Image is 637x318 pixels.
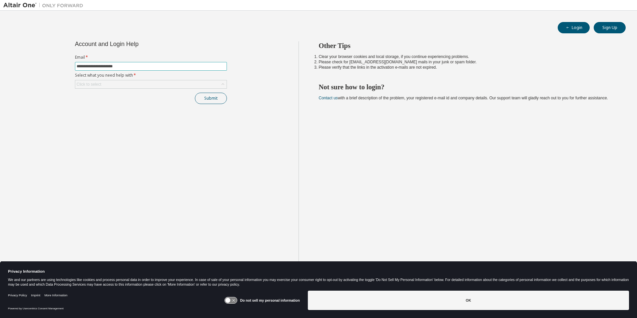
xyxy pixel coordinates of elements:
[3,2,87,9] img: Altair One
[558,22,590,33] button: Login
[75,41,197,47] div: Account and Login Help
[77,82,101,87] div: Click to select
[319,65,614,70] li: Please verify that the links in the activation e-mails are not expired.
[75,55,227,60] label: Email
[319,83,614,91] h2: Not sure how to login?
[75,80,227,88] div: Click to select
[195,93,227,104] button: Submit
[594,22,626,33] button: Sign Up
[319,41,614,50] h2: Other Tips
[319,59,614,65] li: Please check for [EMAIL_ADDRESS][DOMAIN_NAME] mails in your junk or spam folder.
[319,96,608,100] span: with a brief description of the problem, your registered e-mail id and company details. Our suppo...
[319,54,614,59] li: Clear your browser cookies and local storage, if you continue experiencing problems.
[75,73,227,78] label: Select what you need help with
[319,96,338,100] a: Contact us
